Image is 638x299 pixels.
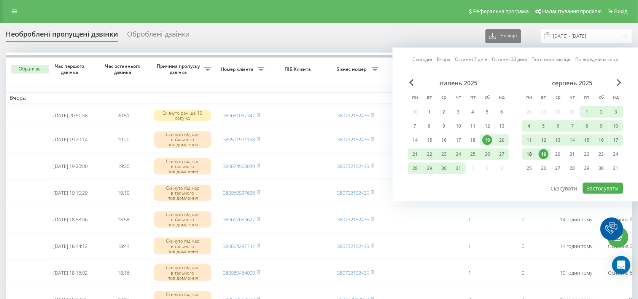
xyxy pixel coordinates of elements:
td: [DATE] 18:16:02 [44,260,97,285]
a: 380667653627 [223,216,255,223]
div: 17 [611,135,621,145]
div: чт 3 лип 2025 р. [451,106,466,118]
abbr: четвер [453,92,464,104]
div: чт 28 серп 2025 р. [565,163,580,174]
td: 0 [496,233,550,259]
span: Причина пропуску дзвінка [154,63,204,75]
div: 23 [597,149,606,159]
div: Скинуто під час вітального повідомлення [154,185,211,201]
div: Скинуто під час вітального повідомлення [154,264,211,281]
div: Скинуто під час вітального повідомлення [154,158,211,175]
div: 29 [425,163,434,173]
abbr: середа [552,92,564,104]
div: сб 5 лип 2025 р. [480,106,495,118]
div: 3 [453,107,463,117]
div: чт 21 серп 2025 р. [565,149,580,160]
div: 23 [439,149,449,159]
div: пн 11 серп 2025 р. [522,134,536,146]
div: 18 [524,149,534,159]
a: 380980464008 [223,269,255,276]
div: 6 [553,121,563,131]
div: 16 [439,135,449,145]
div: 19 [539,149,549,159]
div: пт 29 серп 2025 р. [580,163,594,174]
td: 1 [443,233,496,259]
div: Скинуто раніше 10 секунд [154,110,211,121]
div: вт 22 лип 2025 р. [422,149,437,160]
div: 3 [611,107,621,117]
div: 24 [611,149,621,159]
abbr: вівторок [424,92,435,104]
div: 13 [497,121,507,131]
div: 19 [482,135,492,145]
div: 12 [482,121,492,131]
div: 29 [582,163,592,173]
div: 31 [453,163,463,173]
div: нд 24 серп 2025 р. [609,149,623,160]
div: 14 [410,135,420,145]
div: 15 [582,135,592,145]
div: 20 [553,149,563,159]
div: вт 1 лип 2025 р. [422,106,437,118]
td: [DATE] 19:20:00 [44,153,97,179]
abbr: середа [438,92,450,104]
a: Попередній місяць [575,56,618,63]
div: Open Intercom Messenger [612,256,630,274]
div: 21 [410,149,420,159]
div: 27 [553,163,563,173]
button: Обрати всі [11,65,49,74]
div: 2 [439,107,449,117]
div: вт 26 серп 2025 р. [536,163,551,174]
div: 7 [410,121,420,131]
td: 20:51 [97,106,150,126]
span: Previous Month [409,79,414,86]
div: пт 22 серп 2025 р. [580,149,594,160]
div: сб 19 лип 2025 р. [480,134,495,146]
div: 16 [597,135,606,145]
td: 0 [496,207,550,232]
span: Співробітник [386,66,433,72]
div: Скинуто під час вітального повідомлення [154,211,211,228]
div: пт 25 лип 2025 р. [466,149,480,160]
abbr: понеділок [409,92,421,104]
div: 18 [468,135,478,145]
div: 22 [425,149,434,159]
div: 1 [582,107,592,117]
div: чт 17 лип 2025 р. [451,134,466,146]
div: ср 6 серп 2025 р. [551,120,565,132]
td: [DATE] 19:10:29 [44,180,97,205]
div: 24 [453,149,463,159]
button: Скасувати [546,183,581,194]
td: 18:16 [97,260,150,285]
div: 10 [453,121,463,131]
a: Останні 30 днів [492,56,527,63]
div: пт 8 серп 2025 р. [580,120,594,132]
td: 19:10 [97,180,150,205]
div: 6 [497,107,507,117]
div: пт 18 лип 2025 р. [466,134,480,146]
div: 11 [468,121,478,131]
div: нд 17 серп 2025 р. [609,134,623,146]
div: пн 18 серп 2025 р. [522,149,536,160]
div: сб 26 лип 2025 р. [480,149,495,160]
div: 10 [611,121,621,131]
a: 380501991158 [223,136,255,143]
div: пн 7 лип 2025 р. [408,120,422,132]
div: 9 [597,121,606,131]
div: вт 19 серп 2025 р. [536,149,551,160]
div: нд 13 лип 2025 р. [495,120,509,132]
a: 380732152435 [337,136,369,143]
span: Час останнього дзвінка [103,63,144,75]
div: 20 [497,135,507,145]
div: сб 16 серп 2025 р. [594,134,609,146]
a: 380664291742 [223,243,255,249]
div: нд 10 серп 2025 р. [609,120,623,132]
div: ср 20 серп 2025 р. [551,149,565,160]
div: пт 4 лип 2025 р. [466,106,480,118]
button: Експорт [485,29,521,43]
abbr: п’ятниця [581,92,593,104]
abbr: субота [482,92,493,104]
div: нд 3 серп 2025 р. [609,106,623,118]
div: сб 30 серп 2025 р. [594,163,609,174]
div: Необроблені пропущені дзвінки [6,30,118,42]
